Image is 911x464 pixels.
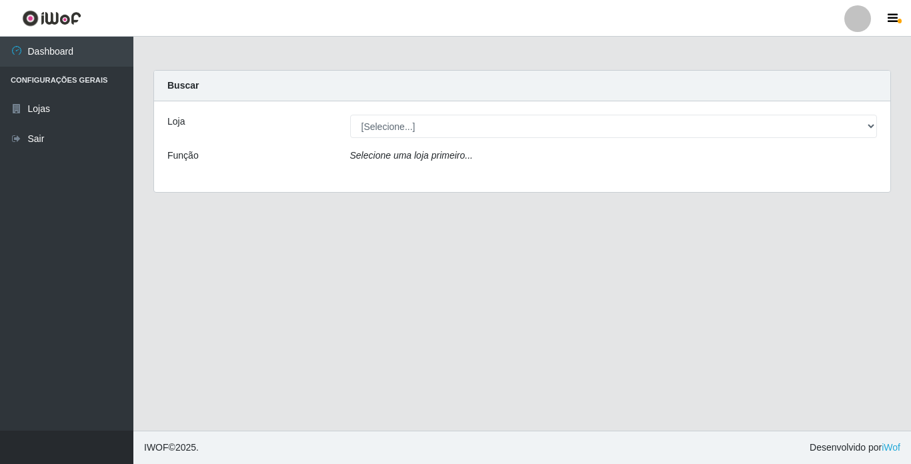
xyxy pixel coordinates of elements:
[144,441,199,455] span: © 2025 .
[22,10,81,27] img: CoreUI Logo
[167,149,199,163] label: Função
[882,442,900,453] a: iWof
[167,80,199,91] strong: Buscar
[167,115,185,129] label: Loja
[144,442,169,453] span: IWOF
[810,441,900,455] span: Desenvolvido por
[350,150,473,161] i: Selecione uma loja primeiro...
